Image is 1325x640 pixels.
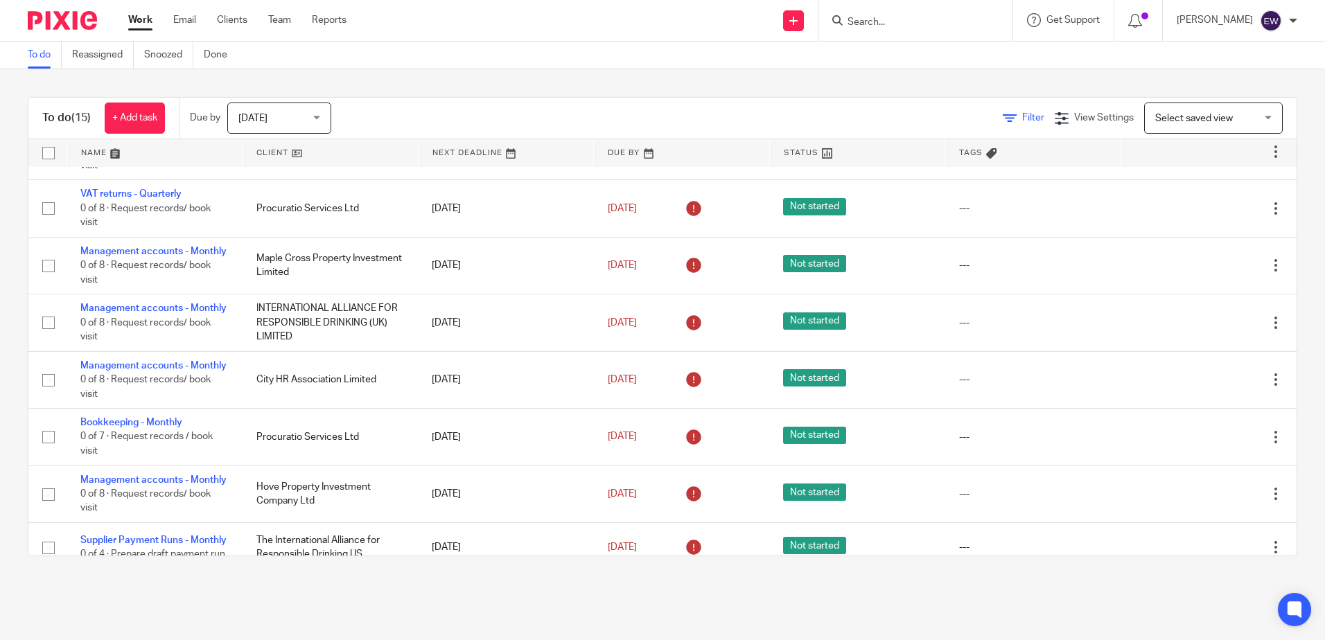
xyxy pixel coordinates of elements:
a: Management accounts - Monthly [80,303,227,313]
span: 0 of 8 · Request records/ book visit [80,375,211,399]
a: Team [268,13,291,27]
div: --- [959,540,1107,554]
a: Snoozed [144,42,193,69]
a: Bookkeeping - Monthly [80,418,182,427]
td: [DATE] [418,465,594,522]
a: Management accounts - Monthly [80,247,227,256]
div: --- [959,373,1107,386]
a: Supplier Payment Runs - Monthly [80,535,227,545]
a: Management accounts - Monthly [80,361,227,371]
span: Filter [1022,113,1044,123]
a: Email [173,13,196,27]
span: [DATE] [608,260,637,270]
span: [DATE] [608,432,637,442]
span: 0 of 8 · Request records/ book visit [80,260,211,285]
td: [DATE] [418,237,594,294]
div: --- [959,316,1107,330]
p: [PERSON_NAME] [1177,13,1253,27]
td: [DATE] [418,523,594,572]
td: Procuratio Services Ltd [243,409,419,465]
span: Get Support [1046,15,1100,25]
span: Select saved view [1155,114,1233,123]
a: Clients [217,13,247,27]
p: Due by [190,111,220,125]
span: Tags [959,149,983,157]
td: INTERNATIONAL ALLIANCE FOR RESPONSIBLE DRINKING (UK) LIMITED [243,294,419,351]
a: Reports [312,13,346,27]
span: 0 of 8 · Request records/ book visit [80,146,211,170]
td: Maple Cross Property Investment Limited [243,237,419,294]
img: svg%3E [1260,10,1282,32]
span: Not started [783,255,846,272]
span: 0 of 7 · Request records / book visit [80,432,213,456]
span: [DATE] [608,542,637,552]
span: [DATE] [608,204,637,213]
div: --- [959,202,1107,215]
span: 0 of 8 · Request records/ book visit [80,489,211,513]
span: [DATE] [608,318,637,328]
span: 0 of 8 · Request records/ book visit [80,318,211,342]
td: [DATE] [418,180,594,237]
td: [DATE] [418,351,594,408]
span: Not started [783,369,846,386]
span: Not started [783,483,846,501]
img: Pixie [28,11,97,30]
td: Procuratio Services Ltd [243,180,419,237]
span: (15) [71,112,91,123]
span: Not started [783,198,846,215]
td: City HR Association Limited [243,351,419,408]
span: 0 of 4 · Prepare draft payment run [80,549,225,559]
a: + Add task [105,103,165,134]
td: [DATE] [418,409,594,465]
div: --- [959,487,1107,501]
span: [DATE] [608,375,637,384]
a: Work [128,13,152,27]
td: Hove Property Investment Company Ltd [243,465,419,522]
input: Search [846,17,971,29]
a: Reassigned [72,42,134,69]
span: Not started [783,427,846,444]
div: --- [959,258,1107,272]
span: View Settings [1074,113,1134,123]
td: The International Alliance for Responsible Drinking US [243,523,419,572]
a: Done [204,42,238,69]
span: Not started [783,537,846,554]
h1: To do [42,111,91,125]
a: VAT returns - Quarterly [80,189,182,199]
span: 0 of 8 · Request records/ book visit [80,204,211,228]
span: [DATE] [608,489,637,499]
span: [DATE] [238,114,267,123]
div: --- [959,430,1107,444]
span: Not started [783,312,846,330]
a: To do [28,42,62,69]
a: Management accounts - Monthly [80,475,227,485]
td: [DATE] [418,294,594,351]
